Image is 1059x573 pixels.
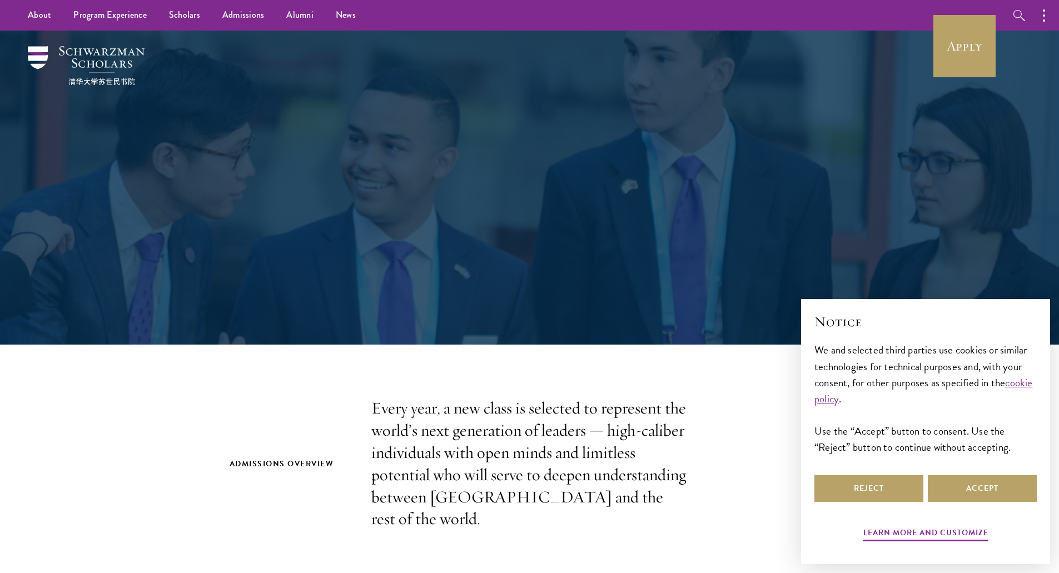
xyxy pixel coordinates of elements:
div: We and selected third parties use cookies or similar technologies for technical purposes and, wit... [814,342,1037,455]
button: Accept [928,475,1037,502]
h2: Notice [814,312,1037,331]
p: Every year, a new class is selected to represent the world’s next generation of leaders — high-ca... [371,397,688,530]
a: Apply [933,15,996,77]
button: Learn more and customize [863,526,988,543]
h2: Admissions Overview [230,457,349,471]
a: cookie policy [814,375,1033,407]
button: Reject [814,475,923,502]
img: Schwarzman Scholars [28,46,145,85]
